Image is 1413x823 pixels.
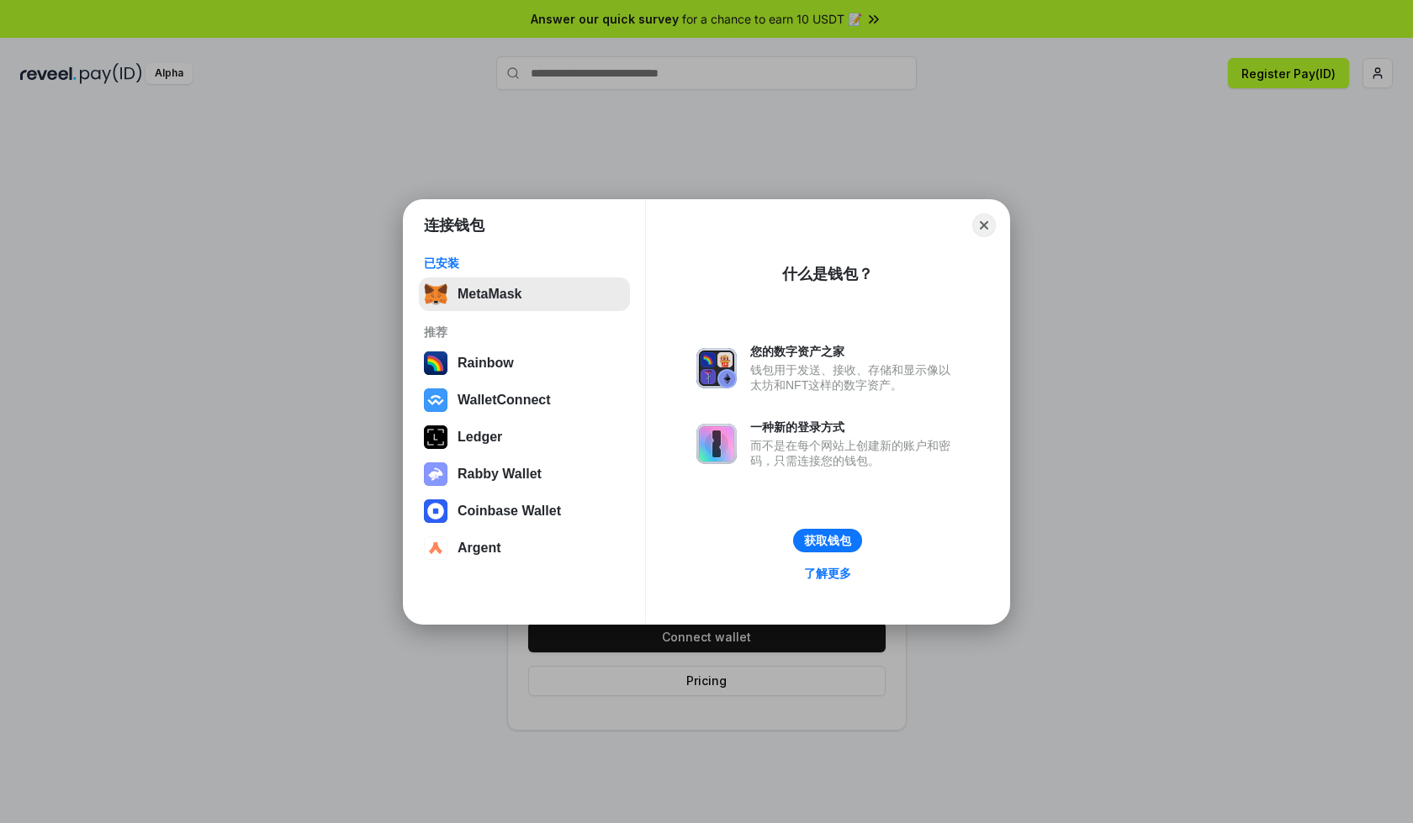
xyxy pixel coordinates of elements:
[458,467,542,482] div: Rabby Wallet
[424,425,447,449] img: svg+xml,%3Csvg%20xmlns%3D%22http%3A%2F%2Fwww.w3.org%2F2000%2Fsvg%22%20width%3D%2228%22%20height%3...
[419,531,630,565] button: Argent
[424,215,484,235] h1: 连接钱包
[804,533,851,548] div: 获取钱包
[750,438,959,468] div: 而不是在每个网站上创建新的账户和密码，只需连接您的钱包。
[458,504,561,519] div: Coinbase Wallet
[458,356,514,371] div: Rainbow
[794,562,861,584] a: 了解更多
[419,277,630,311] button: MetaMask
[696,348,737,388] img: svg+xml,%3Csvg%20xmlns%3D%22http%3A%2F%2Fwww.w3.org%2F2000%2Fsvg%22%20fill%3D%22none%22%20viewBox...
[424,499,447,523] img: svg+xml,%3Csvg%20width%3D%2228%22%20height%3D%2228%22%20viewBox%3D%220%200%2028%2028%22%20fill%3D...
[419,346,630,380] button: Rainbow
[458,287,521,302] div: MetaMask
[750,419,959,435] div: 一种新的登录方式
[424,462,447,486] img: svg+xml,%3Csvg%20xmlns%3D%22http%3A%2F%2Fwww.w3.org%2F2000%2Fsvg%22%20fill%3D%22none%22%20viewBox...
[972,214,996,237] button: Close
[424,324,625,340] div: 推荐
[424,536,447,560] img: svg+xml,%3Csvg%20width%3D%2228%22%20height%3D%2228%22%20viewBox%3D%220%200%2028%2028%22%20fill%3D...
[793,529,862,552] button: 获取钱包
[419,457,630,491] button: Rabby Wallet
[424,256,625,271] div: 已安装
[458,541,501,556] div: Argent
[419,494,630,528] button: Coinbase Wallet
[458,430,502,445] div: Ledger
[458,393,551,408] div: WalletConnect
[782,264,873,284] div: 什么是钱包？
[696,424,737,464] img: svg+xml,%3Csvg%20xmlns%3D%22http%3A%2F%2Fwww.w3.org%2F2000%2Fsvg%22%20fill%3D%22none%22%20viewBox...
[750,362,959,393] div: 钱包用于发送、接收、存储和显示像以太坊和NFT这样的数字资产。
[750,344,959,359] div: 您的数字资产之家
[424,388,447,412] img: svg+xml,%3Csvg%20width%3D%2228%22%20height%3D%2228%22%20viewBox%3D%220%200%2028%2028%22%20fill%3D...
[424,351,447,375] img: svg+xml,%3Csvg%20width%3D%22120%22%20height%3D%22120%22%20viewBox%3D%220%200%20120%20120%22%20fil...
[419,383,630,417] button: WalletConnect
[804,566,851,581] div: 了解更多
[419,420,630,454] button: Ledger
[424,282,447,306] img: svg+xml,%3Csvg%20fill%3D%22none%22%20height%3D%2233%22%20viewBox%3D%220%200%2035%2033%22%20width%...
